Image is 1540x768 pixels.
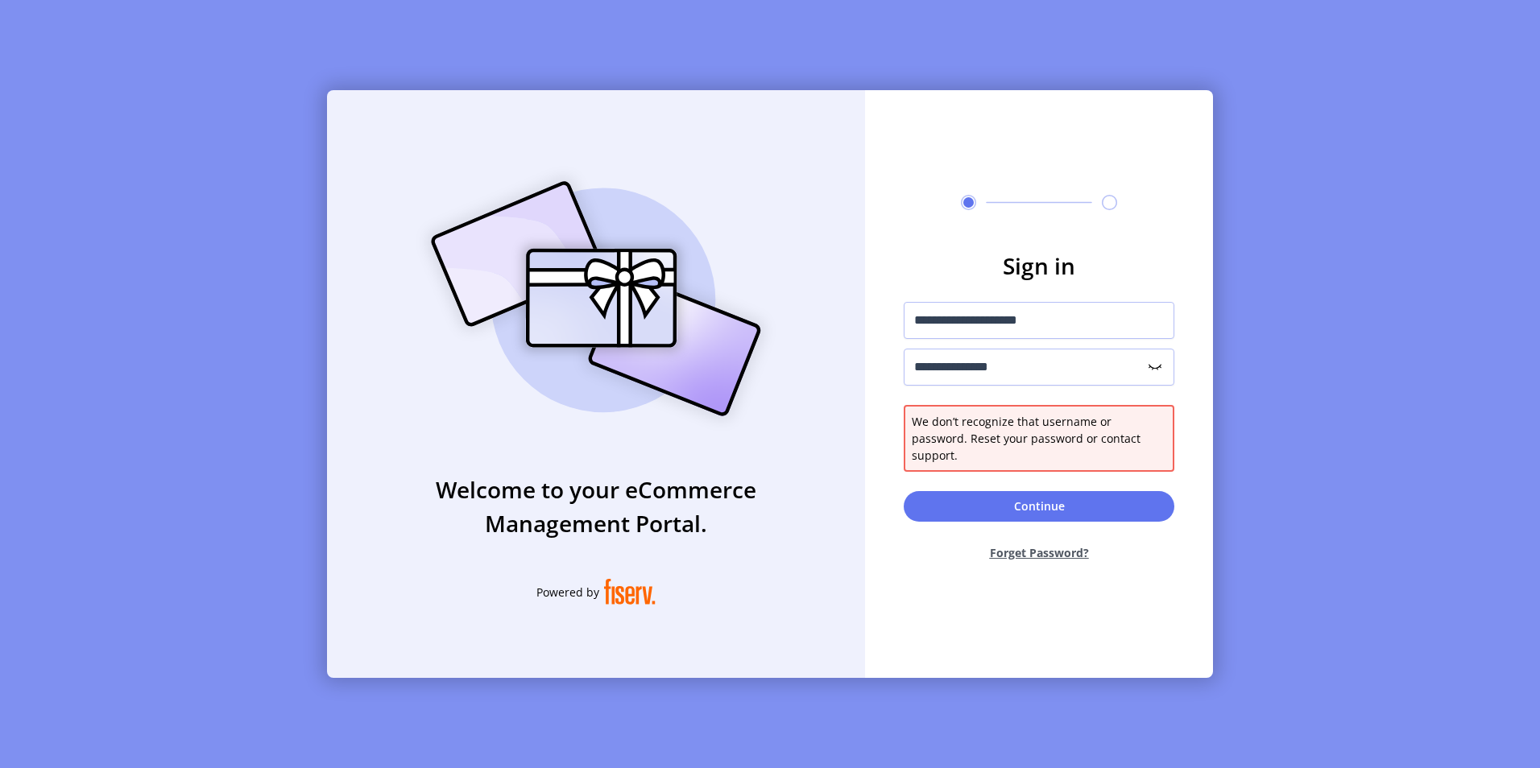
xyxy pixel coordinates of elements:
h3: Welcome to your eCommerce Management Portal. [327,473,865,540]
span: Powered by [536,584,599,601]
button: Forget Password? [904,531,1174,574]
span: We don’t recognize that username or password. Reset your password or contact support. [912,413,1166,464]
button: Continue [904,491,1174,522]
img: card_Illustration.svg [407,163,785,434]
h3: Sign in [904,249,1174,283]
